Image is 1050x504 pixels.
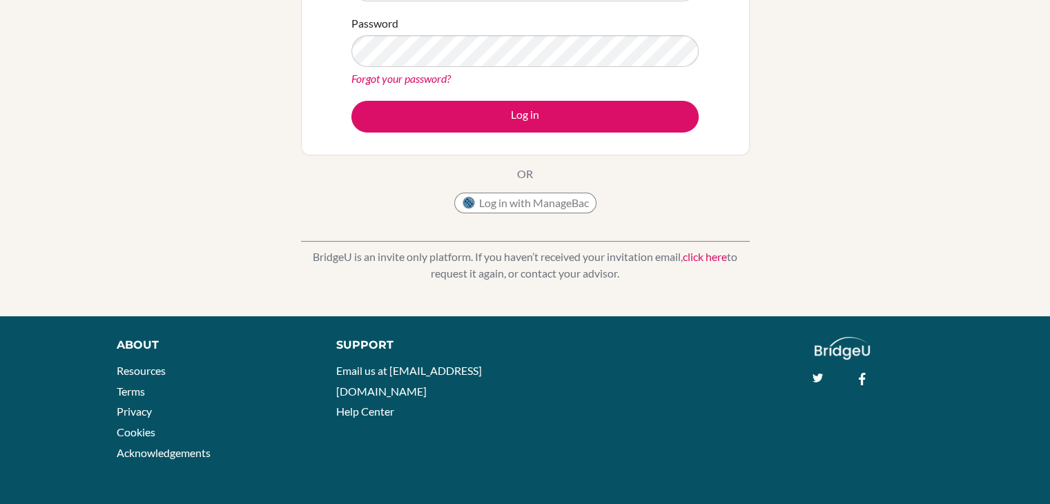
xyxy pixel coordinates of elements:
[351,72,451,85] a: Forgot your password?
[683,250,727,263] a: click here
[117,446,211,459] a: Acknowledgements
[454,193,596,213] button: Log in with ManageBac
[117,337,305,353] div: About
[351,15,398,32] label: Password
[117,405,152,418] a: Privacy
[815,337,871,360] img: logo_white@2x-f4f0deed5e89b7ecb1c2cc34c3e3d731f90f0f143d5ea2071677605dd97b5244.png
[117,385,145,398] a: Terms
[336,337,510,353] div: Support
[336,405,394,418] a: Help Center
[351,101,699,133] button: Log in
[301,249,750,282] p: BridgeU is an invite only platform. If you haven’t received your invitation email, to request it ...
[517,166,533,182] p: OR
[117,425,155,438] a: Cookies
[117,364,166,377] a: Resources
[336,364,482,398] a: Email us at [EMAIL_ADDRESS][DOMAIN_NAME]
